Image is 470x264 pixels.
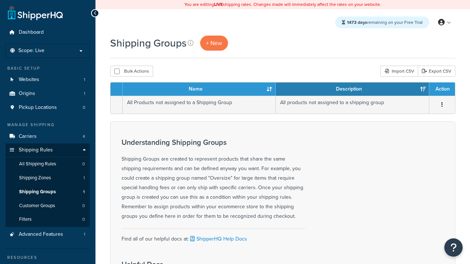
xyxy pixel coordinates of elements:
[6,73,90,87] li: Websites
[6,171,90,185] a: Shipping Zones 1
[6,157,90,171] a: All Shipping Rules 0
[110,36,187,50] h1: Shipping Groups
[6,228,90,241] a: Advanced Features 1
[6,143,90,157] a: Shipping Rules
[18,48,44,54] span: Scope: Live
[110,66,153,77] button: Bulk Actions
[429,82,455,96] th: Action
[347,19,367,26] strong: 1473 days
[6,157,90,171] li: All Shipping Rules
[6,65,90,71] div: Basic Setup
[6,87,90,100] li: Origins
[206,39,222,47] span: + New
[6,185,90,199] li: Shipping Groups
[19,216,32,223] span: Filters
[380,66,418,77] div: Import CSV
[19,231,63,238] span: Advanced Features
[214,1,223,8] b: LIVE
[6,254,90,261] div: Resources
[6,199,90,213] li: Customer Groups
[19,161,56,167] span: All Shipping Rules
[276,82,429,96] th: Description: activate to sort column ascending
[8,5,63,20] a: ShipperHQ Home
[6,122,90,128] div: Manage Shipping
[200,36,228,51] a: + New
[122,138,305,146] h3: Understanding Shipping Groups
[6,199,90,213] a: Customer Groups 0
[19,133,37,140] span: Carriers
[84,91,85,97] span: 1
[6,26,90,39] a: Dashboard
[444,238,463,257] button: Open Resource Center
[82,216,85,223] span: 0
[6,171,90,185] li: Shipping Zones
[6,213,90,226] li: Filters
[122,228,305,244] div: Find all of our helpful docs at:
[6,213,90,226] a: Filters 0
[6,228,90,241] li: Advanced Features
[6,101,90,114] a: Pickup Locations 0
[83,104,85,111] span: 0
[123,96,276,114] td: All Products not assigned to a Shipping Group
[84,77,85,83] span: 1
[19,203,55,209] span: Customer Groups
[335,16,429,28] div: remaining on your Free Trial
[6,101,90,114] li: Pickup Locations
[19,104,57,111] span: Pickup Locations
[82,203,85,209] span: 0
[83,175,85,181] span: 1
[19,77,39,83] span: Websites
[276,96,429,114] td: All products not assigned to a shipping group
[82,161,85,167] span: 0
[6,73,90,87] a: Websites 1
[6,185,90,199] a: Shipping Groups 1
[123,82,276,96] th: Name: activate to sort column ascending
[6,130,90,143] a: Carriers 4
[84,231,85,238] span: 1
[6,130,90,143] li: Carriers
[6,87,90,100] a: Origins 1
[19,175,51,181] span: Shipping Zones
[19,147,53,153] span: Shipping Rules
[6,143,90,227] li: Shipping Rules
[122,138,305,221] div: Shipping Groups are created to represent products that share the same shipping requirements and c...
[418,66,455,77] a: Export CSV
[83,133,85,140] span: 4
[19,91,35,97] span: Origins
[19,29,44,36] span: Dashboard
[189,235,247,243] a: ShipperHQ Help Docs
[19,189,56,195] span: Shipping Groups
[83,189,85,195] span: 1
